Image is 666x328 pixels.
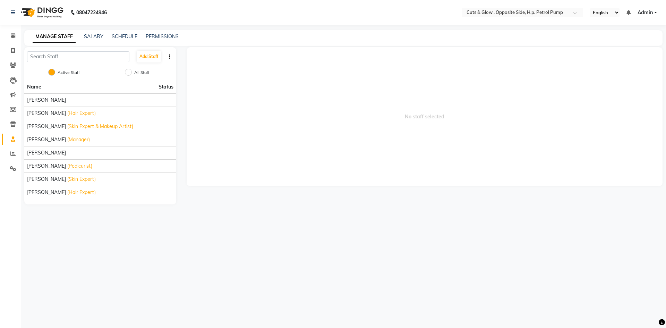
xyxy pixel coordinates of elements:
[58,69,80,76] label: Active Staff
[67,162,92,170] span: (Pedicurist)
[27,176,66,183] span: [PERSON_NAME]
[146,33,179,40] a: PERMISSIONS
[27,96,66,104] span: [PERSON_NAME]
[67,176,96,183] span: (Skin Expert)
[27,123,66,130] span: [PERSON_NAME]
[67,136,90,143] span: (Manager)
[33,31,76,43] a: MANAGE STAFF
[76,3,107,22] b: 08047224946
[134,69,150,76] label: All Staff
[638,9,653,16] span: Admin
[67,110,96,117] span: (Hair Expert)
[137,51,161,62] button: Add Staff
[27,162,66,170] span: [PERSON_NAME]
[84,33,103,40] a: SALARY
[27,136,66,143] span: [PERSON_NAME]
[18,3,65,22] img: logo
[27,189,66,196] span: [PERSON_NAME]
[112,33,137,40] a: SCHEDULE
[27,110,66,117] span: [PERSON_NAME]
[67,123,133,130] span: (Skin Expert & Makeup Artist)
[27,51,129,62] input: Search Staff
[159,83,173,91] span: Status
[27,84,41,90] span: Name
[187,47,663,186] span: No staff selected
[67,189,96,196] span: (Hair Expert)
[27,149,66,157] span: [PERSON_NAME]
